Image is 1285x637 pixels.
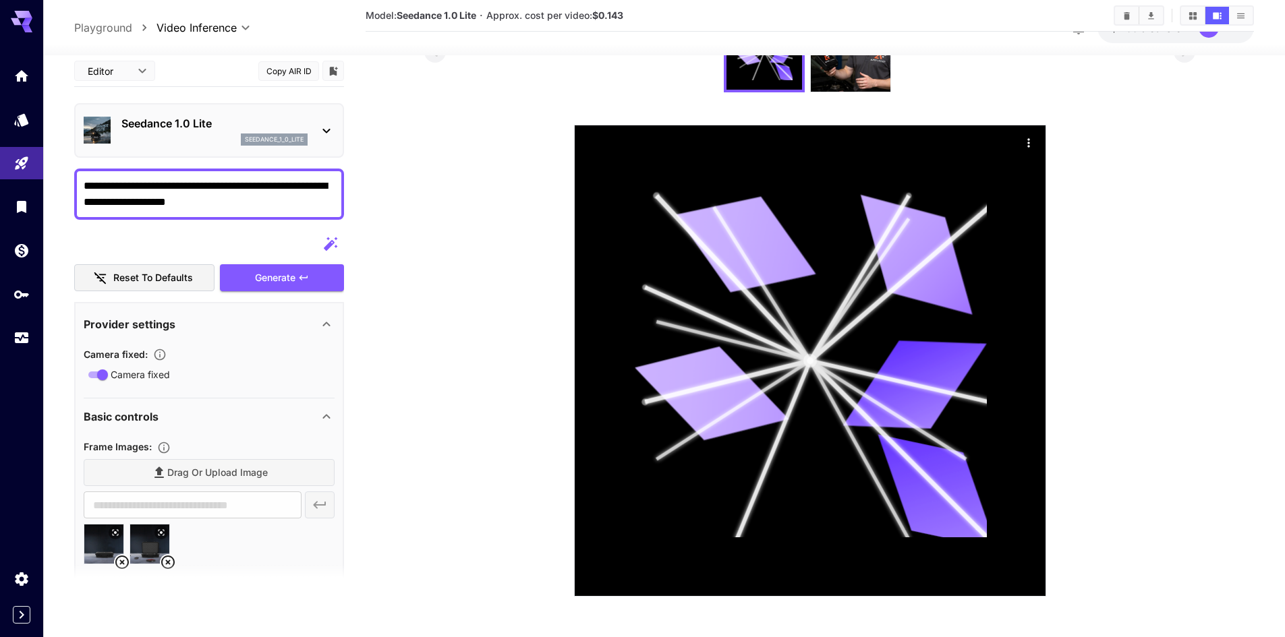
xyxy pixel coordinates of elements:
[84,315,175,332] p: Provider settings
[1111,22,1141,34] span: $2.00
[245,135,304,144] p: seedance_1_0_lite
[13,286,30,303] div: API Keys
[1181,7,1205,24] button: Show videos in grid view
[13,198,30,215] div: Library
[366,9,476,21] span: Model:
[84,408,159,425] p: Basic controls
[397,9,476,21] b: Seedance 1.0 Lite
[84,441,152,452] span: Frame Images :
[74,20,132,36] p: Playground
[111,367,170,382] span: Camera fixed
[13,111,30,128] div: Models
[592,9,623,21] b: $0.143
[1019,132,1039,152] div: Actions
[1205,7,1229,24] button: Show videos in video view
[156,20,237,36] span: Video Inference
[84,348,148,359] span: Camera fixed :
[13,606,30,624] button: Expand sidebar
[13,155,30,172] div: Playground
[1114,5,1164,26] div: Clear videosDownload All
[13,570,30,587] div: Settings
[486,9,623,21] span: Approx. cost per video:
[258,61,319,80] button: Copy AIR ID
[255,269,295,286] span: Generate
[121,115,308,131] p: Seedance 1.0 Lite
[152,441,176,454] button: Upload frame images.
[1141,22,1188,34] span: credits left
[1229,7,1253,24] button: Show videos in list view
[480,7,483,24] p: ·
[1115,7,1139,24] button: Clear videos
[13,67,30,84] div: Home
[13,330,30,346] div: Usage
[88,64,130,78] span: Editor
[74,20,156,36] nav: breadcrumb
[1139,7,1163,24] button: Download All
[327,63,339,79] button: Add to library
[1180,5,1254,26] div: Show videos in grid viewShow videos in video viewShow videos in list view
[13,242,30,259] div: Wallet
[74,264,215,291] button: Reset to defaults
